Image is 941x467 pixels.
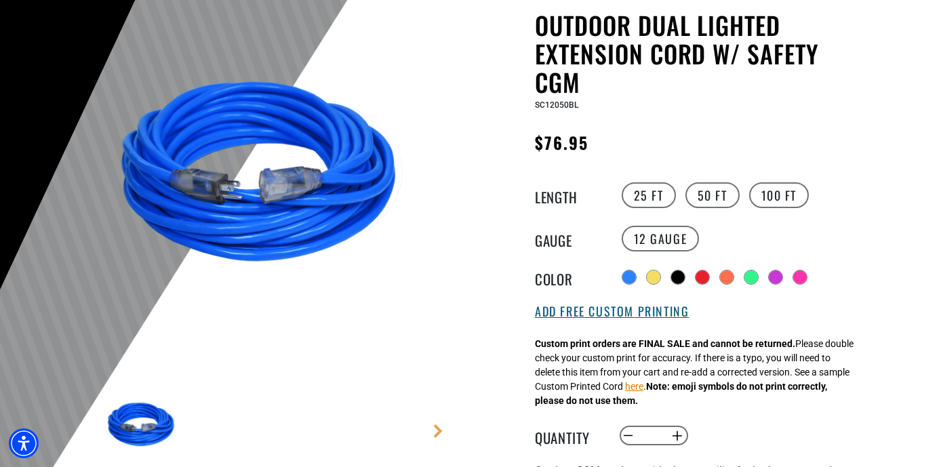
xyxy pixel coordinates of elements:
img: Blue [104,386,182,465]
button: Add Free Custom Printing [535,304,689,319]
strong: Note: emoji symbols do not print correctly, please do not use them. [535,381,827,406]
legend: Length [535,186,603,204]
a: Next [431,424,445,438]
label: 12 Gauge [622,226,700,251]
label: 25 FT [622,182,676,208]
label: 50 FT [685,182,740,208]
span: $76.95 [535,130,588,155]
label: Quantity [535,427,603,445]
h1: Outdoor Dual Lighted Extension Cord w/ Safety CGM [535,11,867,96]
legend: Gauge [535,230,603,247]
strong: Custom print orders are FINAL SALE and cannot be returned. [535,338,795,349]
label: 100 FT [749,182,809,208]
button: here [625,380,643,394]
div: Please double check your custom print for accuracy. If there is a typo, you will need to delete t... [535,337,854,408]
span: SC12050BL [535,100,578,110]
div: Accessibility Menu [9,428,39,458]
img: Blue [104,14,431,340]
legend: Color [535,268,603,286]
